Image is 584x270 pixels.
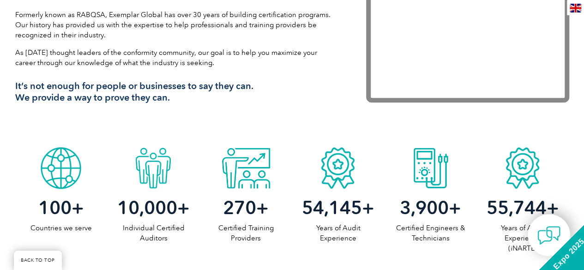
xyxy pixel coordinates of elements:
[15,48,338,68] p: As [DATE] thought leaders of the conformity community, our goal is to help you maximize your care...
[292,223,384,243] p: Years of Audit Experience
[292,200,384,215] h2: +
[107,223,199,243] p: Individual Certified Auditors
[107,200,199,215] h2: +
[476,200,569,215] h2: +
[302,197,362,219] span: 54,145
[14,251,62,270] a: BACK TO TOP
[15,80,338,103] h3: It’s not enough for people or businesses to say they can. We provide a way to prove they can.
[487,197,547,219] span: 55,744
[384,200,476,215] h2: +
[38,197,72,219] span: 100
[384,223,476,243] p: Certified Engineers & Technicians
[223,197,256,219] span: 270
[15,10,338,40] p: Formerly known as RABQSA, Exemplar Global has over 30 years of building certification programs. O...
[117,197,177,219] span: 10,000
[15,200,108,215] h2: +
[400,197,449,219] span: 3,900
[476,223,569,253] p: Years of Audit Experience (iNARTE)
[15,223,108,233] p: Countries we serve
[537,224,560,247] img: contact-chat.png
[570,4,581,12] img: en
[199,223,292,243] p: Certified Training Providers
[199,200,292,215] h2: +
